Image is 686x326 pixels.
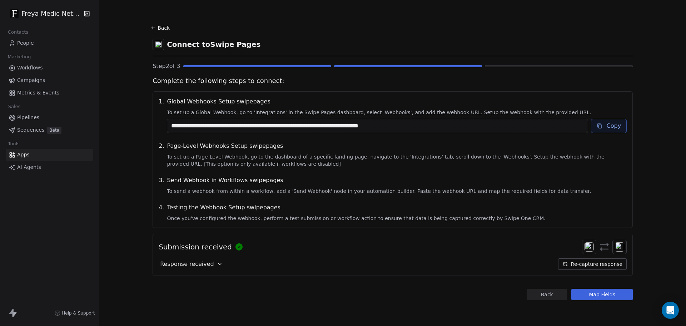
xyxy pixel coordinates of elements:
img: Fav_icon.png [10,9,19,18]
span: To set up a Global Webhook, go to 'Integrations' in the Swipe Pages dashboard, select 'Webhooks',... [167,109,627,116]
a: People [6,37,93,49]
div: Open Intercom Messenger [662,302,679,319]
span: To send a webhook from within a workflow, add a 'Send Webhook' node in your automation builder. P... [167,188,627,195]
span: Testing the Webhook Setup swipepages [167,203,627,212]
a: Apps [6,149,93,161]
a: SequencesBeta [6,124,93,136]
a: Help & Support [55,310,95,316]
span: People [17,39,34,47]
span: Pipelines [17,114,39,121]
img: swipepages.svg [615,242,624,252]
span: Once you've configured the webhook, perform a test submission or workflow action to ensure that d... [167,215,627,222]
button: Back [150,21,173,34]
span: Freya Medic Network [21,9,81,18]
span: Workflows [17,64,43,72]
span: Step 2 of 3 [153,62,180,70]
button: Re-capture response [558,258,627,270]
span: Connect to Swipe Pages [167,39,260,49]
span: Submission received [159,242,232,252]
button: Back [527,289,567,300]
a: AI Agents [6,161,93,173]
span: 1 . [159,97,164,133]
a: Workflows [6,62,93,74]
span: Global Webhooks Setup swipepages [167,97,627,106]
span: Beta [47,127,61,134]
a: Pipelines [6,112,93,123]
span: AI Agents [17,164,41,171]
span: Tools [5,138,23,149]
img: swipeonelogo.svg [585,242,594,252]
span: Sales [5,101,24,112]
span: Send Webhook in Workflows swipepages [167,176,627,185]
span: 3 . [159,176,164,195]
span: Apps [17,151,30,159]
a: Campaigns [6,74,93,86]
span: Page-Level Webhooks Setup swipepages [167,142,627,150]
span: Marketing [5,52,34,62]
img: swipepages.svg [155,41,162,48]
span: To set up a Page-Level Webhook, go to the dashboard of a specific landing page, navigate to the '... [167,153,627,167]
span: Complete the following steps to connect: [153,76,633,86]
a: Metrics & Events [6,87,93,99]
span: Response received [160,260,214,268]
span: Sequences [17,126,44,134]
button: Freya Medic Network [9,8,79,20]
span: Campaigns [17,77,45,84]
span: Contacts [5,27,31,38]
span: 2 . [159,142,164,167]
span: Metrics & Events [17,89,59,97]
button: Copy [591,119,627,133]
button: Map Fields [571,289,633,300]
span: 4 . [159,203,164,222]
span: Help & Support [62,310,95,316]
